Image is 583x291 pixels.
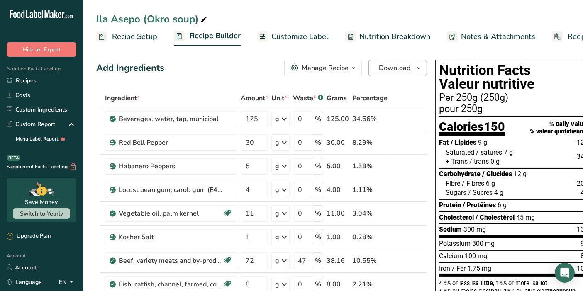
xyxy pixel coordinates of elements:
[476,213,515,221] span: / Cholestérol
[490,158,500,165] span: 0 g
[352,138,388,148] div: 8.29%
[275,256,279,266] div: g
[271,93,287,103] span: Unit
[7,120,55,129] div: Custom Report
[446,189,466,196] span: Sugars
[439,264,450,272] span: Iron
[446,179,460,187] span: Fibre
[461,31,535,42] span: Notes & Attachments
[463,226,486,233] span: 300 mg
[7,232,51,240] div: Upgrade Plan
[275,279,279,289] div: g
[112,31,157,42] span: Recipe Setup
[327,114,349,124] div: 125.00
[327,161,349,171] div: 5.00
[462,179,484,187] span: / Fibres
[472,240,495,247] span: 300 mg
[352,256,388,266] div: 10.55%
[463,201,496,209] span: / Protéines
[327,138,349,148] div: 30.00
[504,148,513,156] span: 7 g
[446,158,468,165] span: + Trans
[535,280,547,286] span: a lot
[174,27,241,46] a: Recipe Builder
[119,209,222,218] div: Vegetable oil, palm kernel
[284,60,362,76] button: Manage Recipe
[105,93,140,103] span: Ingredient
[494,189,503,196] span: 4 g
[514,170,527,178] span: 12 g
[275,114,279,124] div: g
[516,213,535,221] span: 45 mg
[119,114,222,124] div: Beverages, water, tap, municipal
[302,63,349,73] div: Manage Recipe
[7,275,42,289] a: Language
[465,252,487,260] span: 100 mg
[352,185,388,195] div: 1.11%
[119,138,222,148] div: Red Bell Pepper
[478,138,487,146] span: 9 g
[345,27,430,46] a: Nutrition Breakdown
[327,279,349,289] div: 8.00
[271,31,329,42] span: Customize Label
[275,138,279,148] div: g
[451,138,476,146] span: / Lipides
[190,30,241,41] span: Recipe Builder
[257,27,329,46] a: Customize Label
[446,148,474,156] span: Saturated
[119,279,222,289] div: Fish, catfish, channel, farmed, cooked, dry heat
[352,161,388,171] div: 1.38%
[327,209,349,218] div: 11.00
[555,263,575,283] div: Open Intercom Messenger
[447,27,535,46] a: Notes & Attachments
[476,280,493,286] span: a little
[439,121,505,136] div: Calories
[352,232,388,242] div: 0.28%
[439,213,474,221] span: Cholesterol
[59,277,76,287] div: EN
[486,179,495,187] span: 6 g
[25,198,58,206] div: Save Money
[484,119,505,133] span: 150
[275,209,279,218] div: g
[327,256,349,266] div: 38.16
[467,264,491,272] span: 1.75 mg
[476,148,502,156] span: / saturés
[96,27,157,46] a: Recipe Setup
[119,161,222,171] div: Habanero Peppers
[439,226,462,233] span: Sodium
[7,42,76,57] button: Hire an Expert
[439,170,481,178] span: Carbohydrate
[469,158,489,165] span: / trans
[7,155,20,161] div: BETA
[13,208,70,219] button: Switch to Yearly
[439,252,463,260] span: Calcium
[379,63,410,73] span: Download
[368,60,427,76] button: Download
[439,138,449,146] span: Fat
[352,279,388,289] div: 2.21%
[352,93,388,103] span: Percentage
[498,201,507,209] span: 6 g
[119,185,222,195] div: Locust bean gum; carob gum (E410)
[327,232,349,242] div: 1.00
[482,170,512,178] span: / Glucides
[96,12,209,27] div: Ila Asepo (Okro soup)
[439,201,461,209] span: Protein
[293,93,323,103] div: Waste
[275,161,279,171] div: g
[439,240,471,247] span: Potassium
[96,61,164,75] div: Add Ingredients
[275,232,279,242] div: g
[20,210,63,218] span: Switch to Yearly
[119,256,222,266] div: Beef, variety meats and by-products, tripe, cooked, simmered
[241,93,268,103] span: Amount
[327,93,347,103] span: Grams
[352,114,388,124] div: 34.56%
[275,185,279,195] div: g
[359,31,430,42] span: Nutrition Breakdown
[119,232,222,242] div: Kosher Salt
[468,189,493,196] span: / Sucres
[327,185,349,195] div: 4.00
[352,209,388,218] div: 3.04%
